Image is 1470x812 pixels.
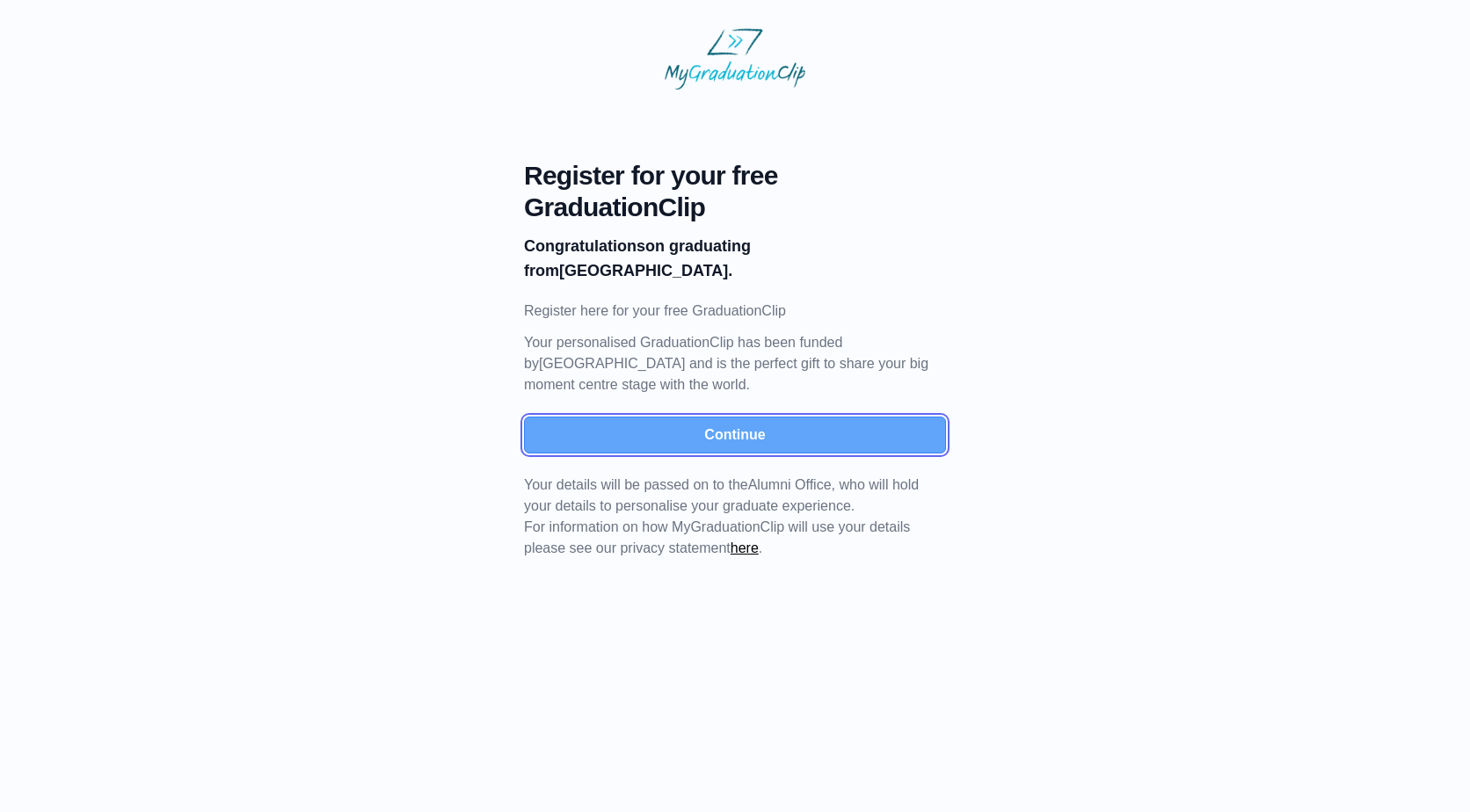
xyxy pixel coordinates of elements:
[731,540,759,555] a: here
[524,332,946,395] p: Your personalised GraduationClip has been funded by [GEOGRAPHIC_DATA] and is the perfect gift to ...
[665,28,805,90] img: MyGraduationClip
[524,237,645,255] b: Congratulations
[524,160,946,192] span: Register for your free
[524,417,946,453] button: Continue
[748,477,832,492] span: Alumni Office
[524,192,946,223] span: GraduationClip
[524,477,919,513] span: Your details will be passed on to the , who will hold your details to personalise your graduate e...
[524,477,919,555] span: For information on how MyGraduationClip will use your details please see our privacy statement .
[524,301,946,322] p: Register here for your free GraduationClip
[524,234,946,283] p: on graduating from [GEOGRAPHIC_DATA].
